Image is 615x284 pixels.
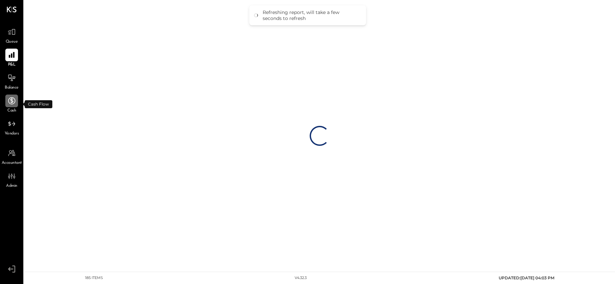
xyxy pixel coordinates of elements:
a: Accountant [0,147,23,166]
a: Admin [0,170,23,189]
span: Admin [6,183,17,189]
a: Balance [0,72,23,91]
span: Vendors [5,131,19,137]
span: Balance [5,85,19,91]
div: 185 items [85,275,103,281]
a: Cash [0,95,23,114]
span: Cash [7,108,16,114]
span: Accountant [2,160,22,166]
div: v 4.32.3 [295,275,307,281]
div: Refreshing report, will take a few seconds to refresh [263,9,359,21]
span: Queue [6,39,18,45]
div: Cash Flow [25,100,52,108]
a: Queue [0,26,23,45]
a: Vendors [0,118,23,137]
span: UPDATED: [DATE] 04:03 PM [499,275,554,280]
span: P&L [8,62,16,68]
a: P&L [0,49,23,68]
